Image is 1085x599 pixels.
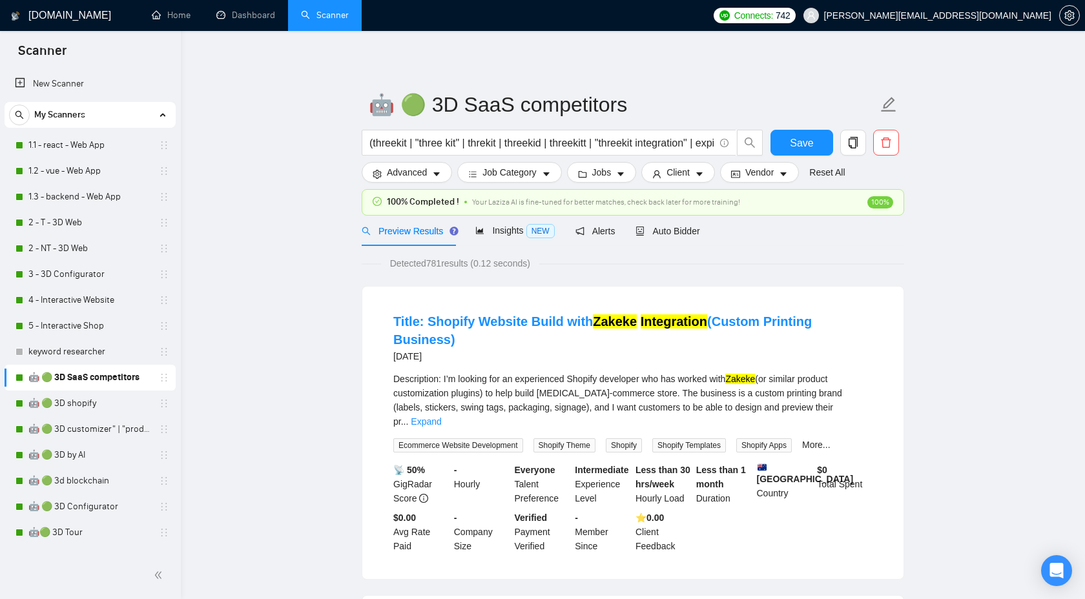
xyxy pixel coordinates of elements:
span: Shopify Apps [736,438,792,452]
b: Less than 30 hrs/week [635,465,690,489]
button: idcardVendorcaret-down [720,162,799,183]
span: holder [159,502,169,512]
span: edit [880,96,897,113]
div: Duration [694,463,754,505]
span: Preview Results [362,226,455,236]
a: 🤖 🟢 3D Configurator [28,494,151,520]
a: 🤖 🟢 3D SaaS competitors [28,365,151,391]
span: caret-down [432,169,441,179]
button: Save [770,130,833,156]
span: holder [159,192,169,202]
button: barsJob Categorycaret-down [457,162,561,183]
button: settingAdvancedcaret-down [362,162,452,183]
b: Intermediate [575,465,628,475]
span: bars [468,169,477,179]
button: setting [1059,5,1080,26]
span: caret-down [542,169,551,179]
div: Member Since [572,511,633,553]
b: Less than 1 month [696,465,746,489]
span: user [807,11,816,20]
span: holder [159,527,169,538]
span: search [738,137,762,148]
b: - [454,513,457,523]
a: 🤖 🟢 3D shopify [28,391,151,416]
div: Hourly [451,463,512,505]
span: Insights [475,225,554,236]
a: dashboardDashboard [216,10,275,21]
a: Expand [411,416,441,427]
mark: Integration [641,314,707,329]
span: Vendor [745,165,774,179]
div: Hourly Load [633,463,694,505]
span: holder [159,140,169,150]
span: caret-down [779,169,788,179]
b: Everyone [515,465,555,475]
span: holder [159,372,169,383]
b: $0.00 [393,513,416,523]
a: 4 - Interactive Website [28,287,151,313]
div: Avg Rate Paid [391,511,451,553]
img: upwork-logo.png [719,10,730,21]
div: Total Spent [814,463,875,505]
a: Reset All [809,165,845,179]
b: - [575,513,578,523]
span: holder [159,398,169,409]
span: 742 [776,8,790,23]
button: search [737,130,763,156]
span: holder [159,321,169,331]
b: $ 0 [817,465,827,475]
span: ... [401,416,409,427]
div: Experience Level [572,463,633,505]
span: area-chart [475,226,484,235]
span: Jobs [592,165,612,179]
span: idcard [731,169,740,179]
div: Client Feedback [633,511,694,553]
div: Country [754,463,815,505]
span: robot [635,227,645,236]
a: 1.2 - vue - Web App [28,158,151,184]
b: 📡 50% [393,465,425,475]
span: Auto Bidder [635,226,699,236]
span: Shopify [606,438,642,452]
img: 🇦🇺 [758,463,767,472]
span: notification [575,227,584,236]
span: search [10,110,29,119]
span: Your Laziza AI is fine-tuned for better matches, check back later for more training! [472,198,740,207]
a: 🤖🟢 3D interactive website [28,545,151,571]
span: double-left [154,569,167,582]
a: 3 - 3D Configurator [28,261,151,287]
a: 🤖🟢 3D Tour [28,520,151,545]
span: Job Category [482,165,536,179]
a: 2 - T - 3D Web [28,210,151,236]
mark: Zakeke [725,374,755,384]
button: search [9,105,30,125]
a: 2 - NT - 3D Web [28,236,151,261]
div: GigRadar Score [391,463,451,505]
span: Detected 781 results (0.12 seconds) [381,256,539,270]
span: holder [159,347,169,357]
span: caret-down [695,169,704,179]
span: check-circle [373,197,382,206]
div: Payment Verified [512,511,573,553]
a: 5 - Interactive Shop [28,313,151,339]
a: searchScanner [301,10,349,21]
a: New Scanner [15,71,165,97]
img: logo [11,6,20,26]
span: user [652,169,661,179]
b: ⭐️ 0.00 [635,513,664,523]
a: More... [802,440,831,450]
a: Title: Shopify Website Build withZakeke Integration(Custom Printing Business) [393,314,812,347]
div: Open Intercom Messenger [1041,555,1072,586]
span: holder [159,243,169,254]
span: Ecommerce Website Development [393,438,523,452]
span: info-circle [419,494,428,503]
b: [GEOGRAPHIC_DATA] [757,463,854,484]
span: Shopify Theme [533,438,596,452]
span: setting [1060,10,1079,21]
span: caret-down [616,169,625,179]
li: New Scanner [5,71,176,97]
span: copy [841,137,865,148]
a: keyword researcher [28,339,151,365]
span: Connects: [734,8,773,23]
span: setting [373,169,382,179]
